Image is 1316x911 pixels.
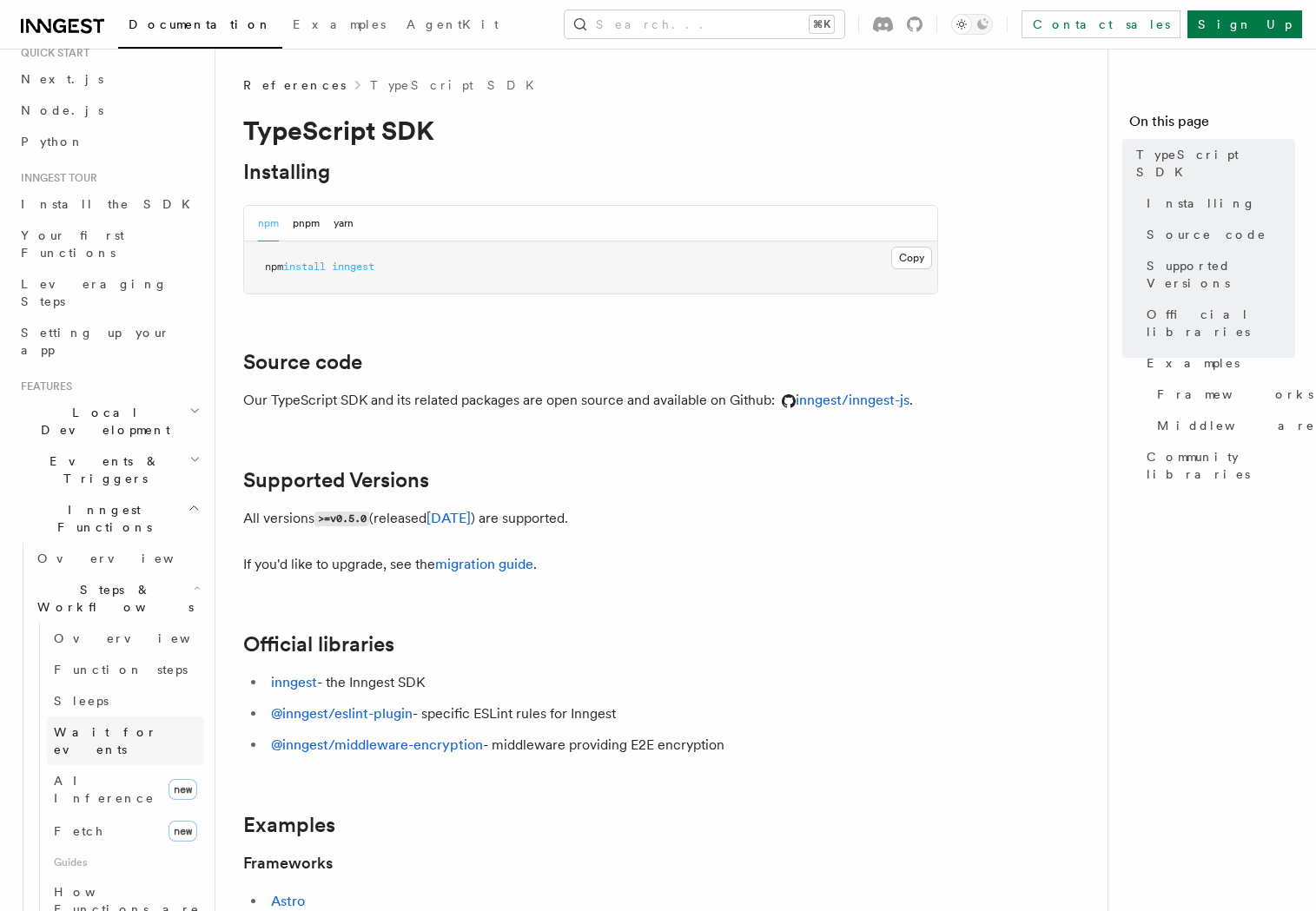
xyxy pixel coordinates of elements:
span: Inngest Functions [14,501,188,536]
a: Setting up your app [14,317,204,366]
button: Toggle dark mode [951,14,993,35]
span: Source code [1147,226,1266,243]
code: >=v0.5.0 [314,512,369,526]
span: Leveraging Steps [21,277,168,308]
button: npm [258,206,279,241]
a: Middleware [1150,410,1295,441]
a: @inngest/eslint-plugin [271,705,413,722]
span: Installing [1147,195,1256,212]
span: Guides [47,848,204,876]
span: Overview [37,551,216,565]
span: Next.js [21,72,103,86]
span: Documentation [129,17,272,31]
h1: TypeScript SDK [243,115,938,146]
button: Copy [891,247,932,269]
a: Your first Functions [14,220,204,268]
a: Community libraries [1140,441,1295,490]
a: Frameworks [243,851,333,875]
a: Examples [282,5,396,47]
span: AI Inference [54,774,155,805]
a: Installing [1140,188,1295,219]
a: Examples [243,813,335,837]
a: Fetchnew [47,814,204,848]
a: inngest/inngest-js [775,392,909,408]
span: Examples [1147,354,1240,372]
span: TypeScript SDK [1136,146,1295,181]
a: Installing [243,160,330,184]
li: - the Inngest SDK [266,670,938,695]
a: @inngest/middleware-encryption [271,736,483,753]
span: Quick start [14,46,89,60]
a: AgentKit [396,5,509,47]
button: Search...⌘K [565,10,844,38]
span: new [169,821,197,842]
a: Examples [1140,347,1295,379]
button: Steps & Workflows [30,574,204,623]
p: Our TypeScript SDK and its related packages are open source and available on Github: . [243,388,938,413]
button: Events & Triggers [14,446,204,494]
a: Official libraries [243,632,394,657]
button: pnpm [293,206,320,241]
span: Frameworks [1157,386,1313,403]
span: Supported Versions [1147,257,1295,292]
li: - specific ESLint rules for Inngest [266,702,938,726]
span: Local Development [14,404,189,439]
a: Overview [47,623,204,654]
span: Steps & Workflows [30,581,194,616]
li: - middleware providing E2E encryption [266,733,938,757]
a: Node.js [14,95,204,126]
span: Wait for events [54,725,157,756]
span: Your first Functions [21,228,124,260]
a: Frameworks [1150,379,1295,410]
a: Function steps [47,654,204,685]
a: migration guide [435,556,533,572]
a: Contact sales [1022,10,1180,38]
a: inngest [271,674,317,690]
a: TypeScript SDK [1129,139,1295,188]
a: Sign Up [1187,10,1302,38]
span: Examples [293,17,386,31]
a: Wait for events [47,716,204,765]
span: Official libraries [1147,306,1295,340]
a: [DATE] [427,510,471,526]
span: Middleware [1157,417,1315,434]
p: All versions (released ) are supported. [243,506,938,531]
a: AI Inferencenew [47,765,204,814]
span: Inngest tour [14,171,97,185]
span: new [169,779,197,800]
span: Setting up your app [21,326,170,357]
p: If you'd like to upgrade, see the . [243,552,938,577]
kbd: ⌘K [810,16,834,33]
span: Community libraries [1147,448,1295,483]
span: Events & Triggers [14,452,189,487]
h4: On this page [1129,111,1295,139]
span: inngest [332,261,374,273]
span: Overview [54,631,233,645]
a: TypeScript SDK [370,76,545,94]
span: Sleeps [54,694,109,708]
span: Function steps [54,663,188,677]
button: Inngest Functions [14,494,204,543]
span: Features [14,380,72,393]
span: Fetch [54,824,104,838]
a: Source code [1140,219,1295,250]
a: Documentation [118,5,282,49]
a: Next.js [14,63,204,95]
span: References [243,76,346,94]
a: Sleeps [47,685,204,716]
button: Local Development [14,397,204,446]
span: Install the SDK [21,197,201,211]
span: Node.js [21,103,103,117]
a: Python [14,126,204,157]
a: Overview [30,543,204,574]
a: Supported Versions [1140,250,1295,299]
a: Supported Versions [243,468,429,492]
a: Leveraging Steps [14,268,204,317]
span: npm [265,261,283,273]
a: Install the SDK [14,188,204,220]
span: Python [21,135,84,149]
a: Astro [271,893,305,909]
span: AgentKit [407,17,499,31]
span: install [283,261,326,273]
a: Source code [243,350,362,374]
